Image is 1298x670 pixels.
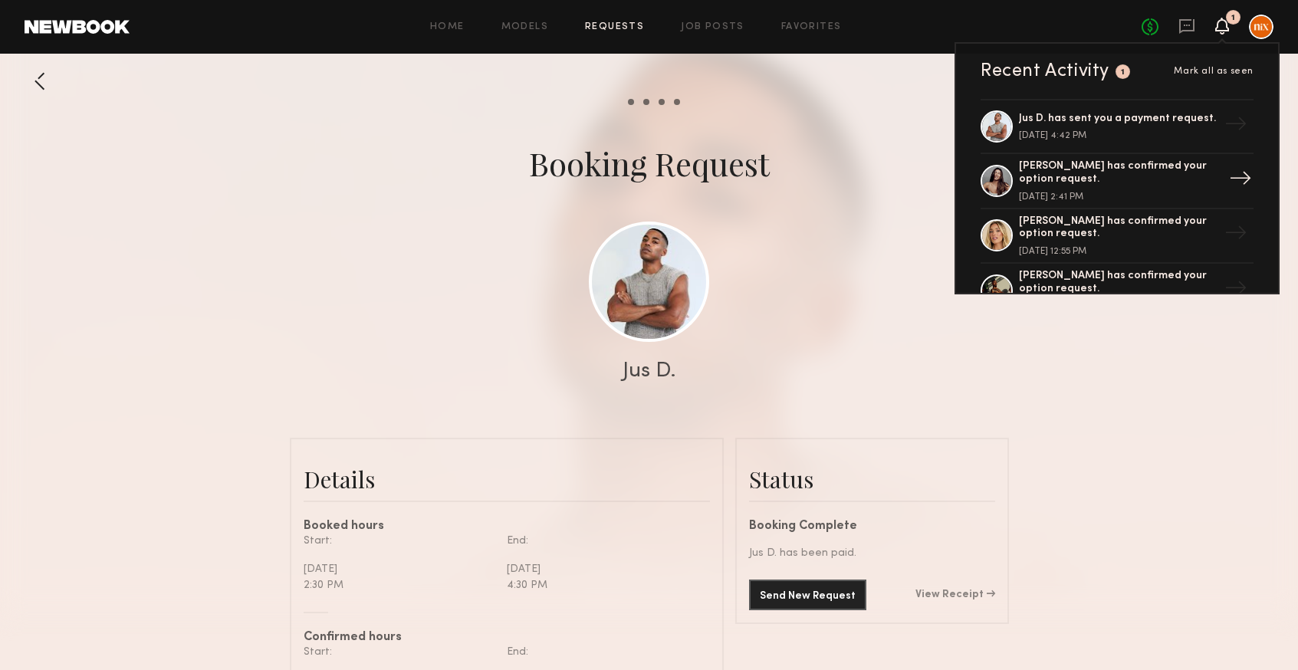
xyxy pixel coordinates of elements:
a: [PERSON_NAME] has confirmed your option request.[DATE] 12:55 PM→ [981,209,1254,264]
div: Jus D. has been paid. [749,545,995,561]
a: Favorites [781,22,842,32]
div: [DATE] 2:41 PM [1019,192,1218,202]
div: Confirmed hours [304,632,710,644]
div: End: [507,533,698,549]
div: Booking Complete [749,521,995,533]
a: View Receipt [915,590,995,600]
a: Job Posts [681,22,744,32]
div: Jus D. has sent you a payment request. [1019,113,1218,126]
div: Booking Request [529,142,770,185]
div: 1 [1231,14,1235,22]
a: Home [430,22,465,32]
div: → [1218,215,1254,255]
div: 1 [1121,68,1125,77]
div: Booked hours [304,521,710,533]
div: Start: [304,533,495,549]
div: [DATE] [304,561,495,577]
div: [PERSON_NAME] has confirmed your option request. [1019,160,1218,186]
div: [DATE] 12:55 PM [1019,247,1218,256]
div: End: [507,644,698,660]
div: [DATE] 4:42 PM [1019,131,1218,140]
div: Details [304,464,710,494]
div: [DATE] [507,561,698,577]
div: Jus D. [623,360,676,382]
a: [PERSON_NAME] has confirmed your option request.[DATE] 2:41 PM→ [981,154,1254,209]
div: [PERSON_NAME] has confirmed your option request. [1019,270,1218,296]
div: → [1223,161,1258,201]
a: Models [501,22,548,32]
div: → [1218,271,1254,310]
div: 2:30 PM [304,577,495,593]
div: [PERSON_NAME] has confirmed your option request. [1019,215,1218,241]
div: Start: [304,644,495,660]
div: Recent Activity [981,62,1109,80]
a: [PERSON_NAME] has confirmed your option request.→ [981,264,1254,319]
a: Jus D. has sent you a payment request.[DATE] 4:42 PM→ [981,99,1254,154]
span: Mark all as seen [1174,67,1254,76]
button: Send New Request [749,580,866,610]
div: → [1218,107,1254,146]
div: Status [749,464,995,494]
div: 4:30 PM [507,577,698,593]
a: Requests [585,22,644,32]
